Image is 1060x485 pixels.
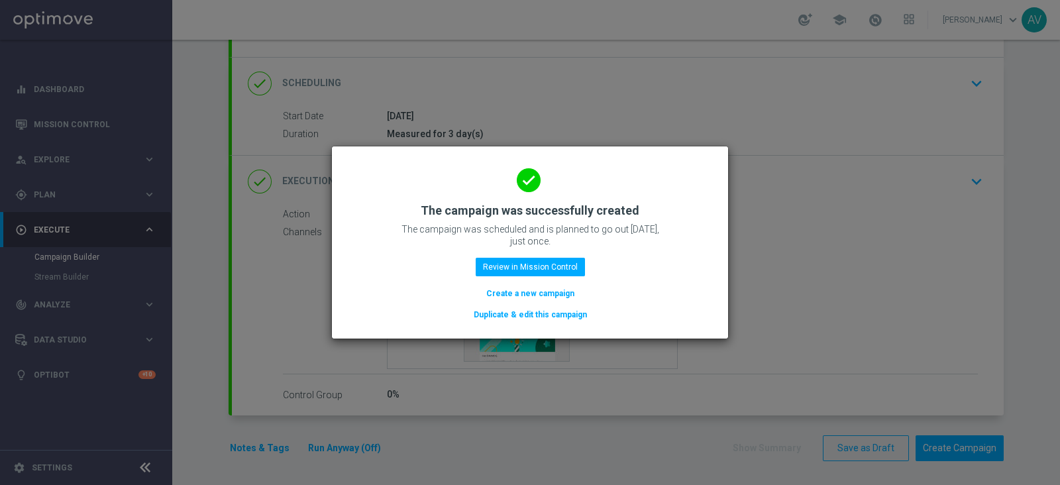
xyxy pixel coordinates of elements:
h2: The campaign was successfully created [421,203,639,219]
button: Review in Mission Control [476,258,585,276]
button: Create a new campaign [485,286,576,301]
button: Duplicate & edit this campaign [472,307,588,322]
p: The campaign was scheduled and is planned to go out [DATE], just once. [397,223,662,247]
i: done [517,168,541,192]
